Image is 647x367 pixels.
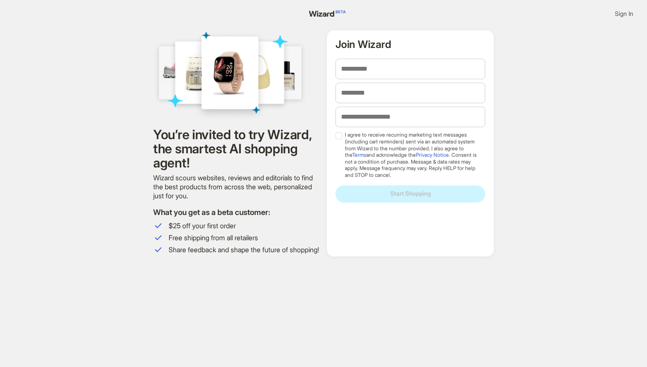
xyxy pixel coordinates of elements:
[169,221,320,230] span: $25 off your first order
[153,128,320,170] h1: You’re invited to try Wizard, the smartest AI shopping agent!
[153,207,320,217] h2: What you get as a beta customer:
[416,152,449,158] a: Privacy Notice
[335,185,485,203] button: Start Shopping
[352,152,366,158] a: Terms
[615,10,633,18] span: Sign In
[153,173,320,200] div: Wizard scours websites, reviews and editorials to find the best products from across the web, per...
[345,131,481,178] span: I agree to receive recurring marketing text messages (including cart reminders) sent via an autom...
[169,245,320,254] span: Share feedback and shape the future of shopping!
[608,7,640,21] button: Sign In
[169,233,320,242] span: Free shipping from all retailers
[335,39,485,50] h2: Join Wizard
